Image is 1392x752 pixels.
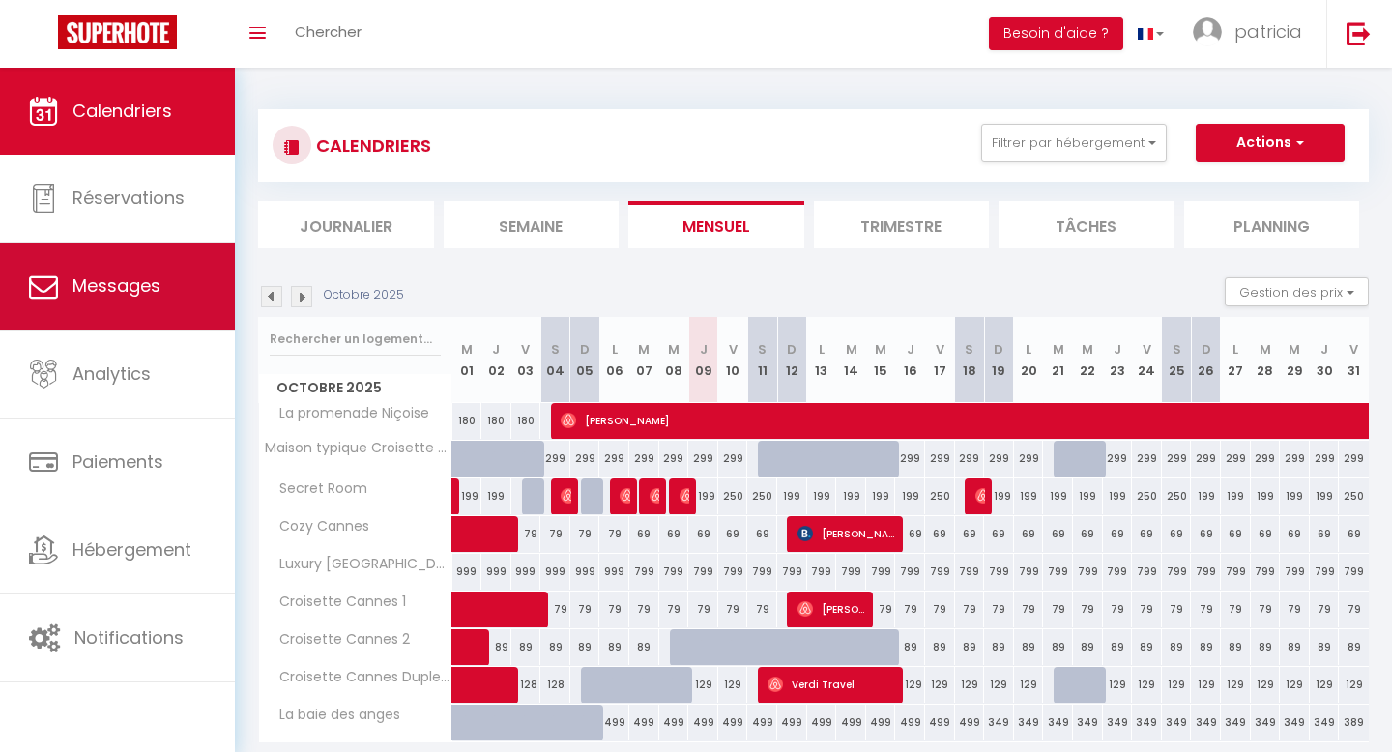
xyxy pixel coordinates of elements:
[984,441,1014,477] div: 299
[718,705,748,740] div: 499
[1280,478,1310,514] div: 199
[1132,667,1162,703] div: 129
[777,478,807,514] div: 199
[1191,516,1221,552] div: 69
[1132,592,1162,627] div: 79
[984,667,1014,703] div: 129
[1014,516,1044,552] div: 69
[1184,201,1360,248] li: Planning
[628,201,804,248] li: Mensuel
[452,403,482,439] div: 180
[1251,705,1281,740] div: 349
[599,592,629,627] div: 79
[262,629,415,651] span: Croisette Cannes 2
[262,667,455,688] span: Croisette Cannes Duplex 3
[1310,441,1340,477] div: 299
[1073,554,1103,590] div: 799
[1280,317,1310,403] th: 29
[1260,340,1271,359] abbr: M
[718,554,748,590] div: 799
[481,317,511,403] th: 02
[895,667,925,703] div: 129
[599,441,629,477] div: 299
[1162,441,1192,477] div: 299
[1196,124,1345,162] button: Actions
[1103,554,1133,590] div: 799
[1320,340,1328,359] abbr: J
[629,516,659,552] div: 69
[1234,19,1302,43] span: patricia
[747,478,777,514] div: 250
[1073,478,1103,514] div: 199
[570,554,600,590] div: 999
[747,317,777,403] th: 11
[650,477,659,514] span: [PERSON_NAME]
[895,478,925,514] div: 199
[540,629,570,665] div: 89
[866,317,896,403] th: 15
[777,705,807,740] div: 499
[1103,629,1133,665] div: 89
[688,554,718,590] div: 799
[718,317,748,403] th: 10
[1221,441,1251,477] div: 299
[540,554,570,590] div: 999
[1251,667,1281,703] div: 129
[1043,478,1073,514] div: 199
[1310,478,1340,514] div: 199
[1014,629,1044,665] div: 89
[570,516,600,552] div: 79
[452,478,482,514] div: 199
[1103,705,1133,740] div: 349
[599,629,629,665] div: 89
[629,705,659,740] div: 499
[925,317,955,403] th: 17
[1339,629,1369,665] div: 89
[989,17,1123,50] button: Besoin d'aide ?
[965,340,973,359] abbr: S
[1043,516,1073,552] div: 69
[984,629,1014,665] div: 89
[629,317,659,403] th: 07
[768,666,897,703] span: Verdi Travel
[1191,592,1221,627] div: 79
[72,362,151,386] span: Analytics
[561,477,570,514] span: [PERSON_NAME]
[1251,592,1281,627] div: 79
[659,705,689,740] div: 499
[1251,441,1281,477] div: 299
[599,317,629,403] th: 06
[262,403,434,424] span: La promenade Niçoise
[258,201,434,248] li: Journalier
[1114,340,1121,359] abbr: J
[1014,317,1044,403] th: 20
[836,478,866,514] div: 199
[1221,592,1251,627] div: 79
[895,592,925,627] div: 79
[836,317,866,403] th: 14
[955,441,985,477] div: 299
[1143,340,1151,359] abbr: V
[807,317,837,403] th: 13
[875,340,886,359] abbr: M
[1191,478,1221,514] div: 199
[1310,554,1340,590] div: 799
[836,554,866,590] div: 799
[444,201,620,248] li: Semaine
[984,705,1014,740] div: 349
[492,340,500,359] abbr: J
[1191,667,1221,703] div: 129
[999,201,1174,248] li: Tâches
[1280,516,1310,552] div: 69
[72,99,172,123] span: Calendriers
[1251,478,1281,514] div: 199
[295,21,362,42] span: Chercher
[599,705,629,740] div: 499
[1191,629,1221,665] div: 89
[1310,705,1340,740] div: 349
[807,554,837,590] div: 799
[688,705,718,740] div: 499
[807,478,837,514] div: 199
[981,124,1167,162] button: Filtrer par hébergement
[1073,592,1103,627] div: 79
